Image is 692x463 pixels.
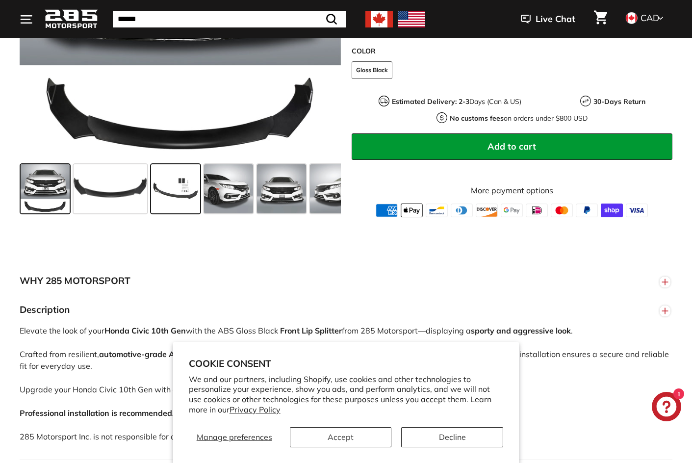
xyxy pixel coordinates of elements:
img: apple_pay [401,203,423,217]
label: COLOR [352,46,673,56]
img: shopify_pay [601,203,623,217]
strong: Professional installation is recommended. [20,408,174,418]
img: master [551,203,573,217]
h2: Cookie consent [189,358,504,369]
img: discover [476,203,498,217]
img: diners_club [451,203,473,217]
img: visa [626,203,648,217]
strong: No customs fees [450,113,504,122]
button: Manage preferences [189,427,280,447]
p: We and our partners, including Shopify, use cookies and other technologies to personalize your ex... [189,374,504,415]
p: on orders under $800 USD [450,113,588,123]
div: Elevate the look of your with the ABS Gloss Black from 285 Motorsport—displaying a . Crafted from... [20,325,672,460]
input: Search [113,11,346,27]
img: american_express [376,203,398,217]
button: Decline [401,427,503,447]
button: Add to cart [352,133,673,159]
strong: automotive-grade ABS [99,349,185,359]
button: Accept [290,427,392,447]
a: Cart [588,2,613,36]
a: More payment options [352,184,673,196]
p: Days (Can & US) [392,96,521,106]
strong: 30-Days Return [593,97,645,105]
button: WHY 285 MOTORSPORT [20,266,672,296]
strong: Front Lip Splitter [280,326,342,335]
inbox-online-store-chat: Shopify online store chat [649,392,684,424]
img: ideal [526,203,548,217]
span: CAD [641,12,659,24]
img: paypal [576,203,598,217]
strong: sporty and aggressive look [471,326,571,335]
img: google_pay [501,203,523,217]
img: Logo_285_Motorsport_areodynamics_components [44,8,98,31]
button: Live Chat [508,7,588,31]
button: Description [20,295,672,325]
span: Manage preferences [197,432,272,442]
strong: Estimated Delivery: 2-3 [392,97,469,105]
strong: Honda Civic 10th Gen [104,326,186,335]
span: Add to cart [487,140,536,152]
a: Privacy Policy [230,405,281,414]
img: bancontact [426,203,448,217]
span: Live Chat [536,13,575,26]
